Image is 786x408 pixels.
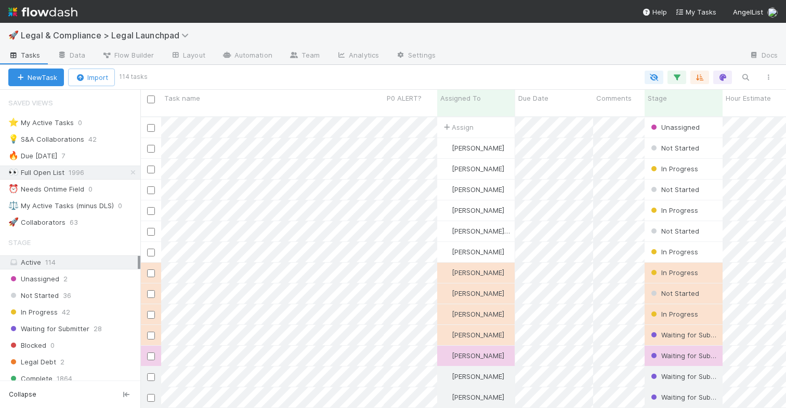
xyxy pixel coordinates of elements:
[147,186,155,194] input: Toggle Row Selected
[8,372,53,385] span: Complete
[387,93,422,103] span: P0 ALERT?
[441,350,504,361] div: [PERSON_NAME]
[60,356,64,369] span: 2
[8,199,114,212] div: My Active Tasks (minus DLS)
[452,268,504,277] span: [PERSON_NAME]
[441,247,504,257] div: [PERSON_NAME]
[441,330,504,340] div: [PERSON_NAME]
[8,133,84,146] div: S&A Collaborations
[147,290,155,298] input: Toggle Row Selected
[102,50,154,60] span: Flow Builder
[147,269,155,277] input: Toggle Row Selected
[147,145,155,153] input: Toggle Row Selected
[675,7,716,17] a: My Tasks
[452,206,504,214] span: [PERSON_NAME]
[8,31,19,39] span: 🚀
[442,248,450,256] img: avatar_b5be9b1b-4537-4870-b8e7-50cc2287641b.png
[441,122,474,132] span: Assign
[147,124,155,132] input: Toggle Row Selected
[8,151,19,160] span: 🔥
[8,69,64,86] button: NewTask
[8,50,41,60] span: Tasks
[281,48,328,64] a: Team
[442,289,450,297] img: avatar_ba76ddef-3fd0-4be4-9bc3-126ad567fcd5.png
[88,183,103,196] span: 0
[8,256,138,269] div: Active
[441,205,504,215] div: [PERSON_NAME]
[162,48,214,64] a: Layout
[8,322,89,335] span: Waiting for Submitter
[147,207,155,215] input: Toggle Row Selected
[147,373,155,381] input: Toggle Row Selected
[649,331,730,339] span: Waiting for Submitter
[649,165,698,173] span: In Progress
[649,248,698,256] span: In Progress
[8,92,53,113] span: Saved Views
[8,289,59,302] span: Not Started
[69,166,95,179] span: 1996
[8,149,57,162] div: Due [DATE]
[649,143,699,153] div: Not Started
[442,165,450,173] img: avatar_b5be9b1b-4537-4870-b8e7-50cc2287641b.png
[741,48,786,64] a: Docs
[118,199,133,212] span: 0
[452,289,504,297] span: [PERSON_NAME]
[442,393,450,401] img: avatar_0b1dbcb8-f701-47e0-85bc-d79ccc0efe6c.png
[61,149,75,162] span: 7
[649,392,717,402] div: Waiting for Submitter
[147,96,155,103] input: Toggle All Rows Selected
[8,168,19,176] span: 👀
[442,310,450,318] img: avatar_b5be9b1b-4537-4870-b8e7-50cc2287641b.png
[442,185,450,194] img: avatar_0b1dbcb8-f701-47e0-85bc-d79ccc0efe6c.png
[88,133,107,146] span: 42
[649,184,699,195] div: Not Started
[726,93,771,103] span: Hour Estimate
[50,339,55,352] span: 0
[8,339,46,352] span: Blocked
[8,201,19,210] span: ⚖️
[21,30,194,40] span: Legal & Compliance > Legal Launchpad
[649,288,699,298] div: Not Started
[733,8,763,16] span: AngelList
[452,248,504,256] span: [PERSON_NAME]
[452,227,527,235] span: [PERSON_NAME] Bridge
[441,143,504,153] div: [PERSON_NAME]
[8,134,19,143] span: 💡
[649,164,698,174] div: In Progress
[94,48,162,64] a: Flow Builder
[452,351,504,360] span: [PERSON_NAME]
[649,309,698,319] div: In Progress
[649,144,699,152] span: Not Started
[8,232,31,253] span: Stage
[147,311,155,319] input: Toggle Row Selected
[441,288,504,298] div: [PERSON_NAME]
[648,93,667,103] span: Stage
[328,48,387,64] a: Analytics
[49,48,94,64] a: Data
[440,93,481,103] span: Assigned To
[68,69,115,86] button: Import
[596,93,632,103] span: Comments
[442,372,450,380] img: avatar_0b1dbcb8-f701-47e0-85bc-d79ccc0efe6c.png
[442,268,450,277] img: avatar_cd087ddc-540b-4a45-9726-71183506ed6a.png
[649,205,698,215] div: In Progress
[642,7,667,17] div: Help
[441,309,504,319] div: [PERSON_NAME]
[452,372,504,380] span: [PERSON_NAME]
[62,306,70,319] span: 42
[441,267,504,278] div: [PERSON_NAME]
[649,247,698,257] div: In Progress
[649,206,698,214] span: In Progress
[441,392,504,402] div: [PERSON_NAME]
[649,226,699,236] div: Not Started
[649,267,698,278] div: In Progress
[441,164,504,174] div: [PERSON_NAME]
[387,48,444,64] a: Settings
[63,273,68,285] span: 2
[147,228,155,236] input: Toggle Row Selected
[649,351,730,360] span: Waiting for Submitter
[147,352,155,360] input: Toggle Row Selected
[8,166,64,179] div: Full Open List
[442,331,450,339] img: avatar_b5be9b1b-4537-4870-b8e7-50cc2287641b.png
